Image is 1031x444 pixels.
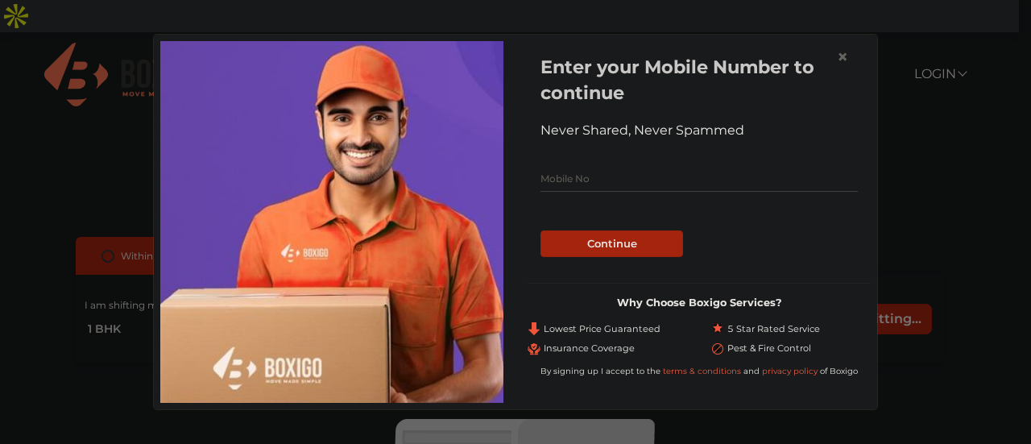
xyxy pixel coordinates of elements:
[540,121,858,140] div: Never Shared, Never Spammed
[727,342,811,355] span: Pest & Fire Control
[540,166,858,192] input: Mobile No
[727,322,820,336] span: 5 Star Rated Service
[837,45,848,68] span: ×
[528,297,871,309] h3: Why Choose Boxigo Services?
[528,365,871,377] div: By signing up I accept to the and of Boxigo
[663,366,743,376] a: terms & conditions
[544,342,635,355] span: Insurance Coverage
[540,54,858,106] h1: Enter your Mobile Number to continue
[540,230,683,258] button: Continue
[544,322,660,336] span: Lowest Price Guaranteed
[760,366,820,376] a: privacy policy
[824,35,861,80] button: Close
[160,41,503,402] img: relocation-img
